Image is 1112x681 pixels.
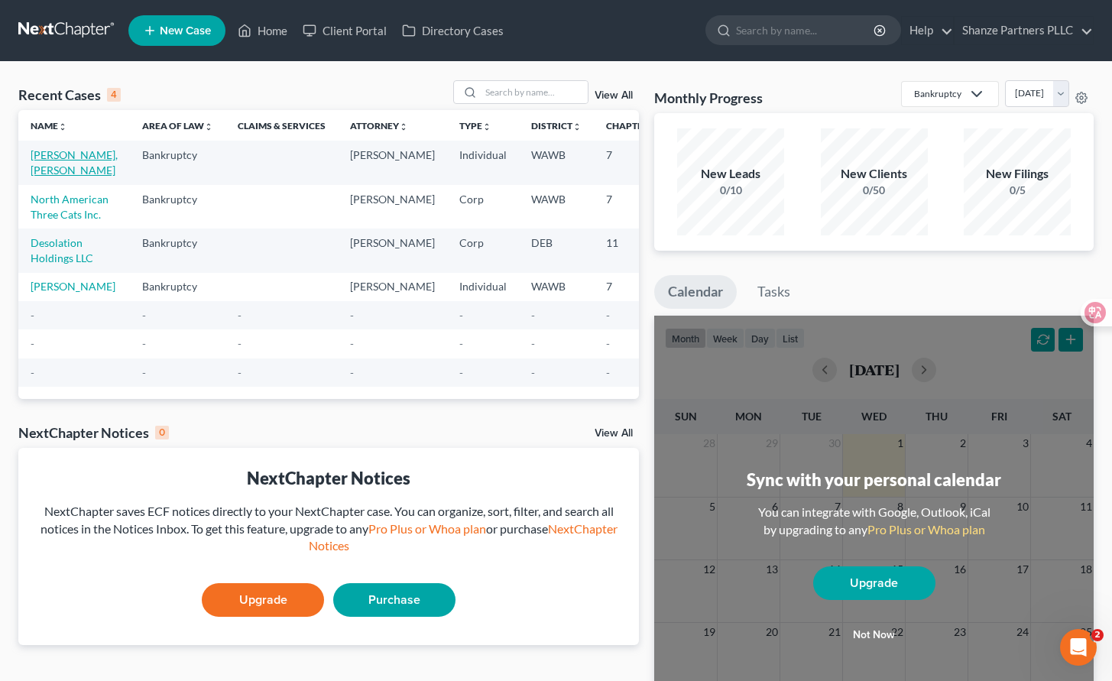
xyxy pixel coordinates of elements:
span: - [606,309,610,322]
a: View All [595,90,633,101]
div: 0 [155,426,169,439]
a: Client Portal [295,17,394,44]
span: - [459,337,463,350]
td: WAWB [519,141,594,184]
input: Search by name... [736,16,876,44]
div: New Filings [964,165,1071,183]
span: - [606,337,610,350]
a: Home [230,17,295,44]
a: Chapterunfold_more [606,120,658,131]
a: Districtunfold_more [531,120,582,131]
td: Bankruptcy [130,273,225,301]
span: - [142,337,146,350]
iframe: Intercom live chat [1060,629,1097,666]
span: - [31,366,34,379]
a: Calendar [654,275,737,309]
div: 4 [107,88,121,102]
td: 7 [594,185,670,229]
a: Upgrade [202,583,324,617]
a: [PERSON_NAME] [31,280,115,293]
span: - [531,366,535,379]
div: 0/10 [677,183,784,198]
span: - [606,366,610,379]
span: New Case [160,25,211,37]
a: [PERSON_NAME], [PERSON_NAME] [31,148,118,177]
td: [PERSON_NAME] [338,185,447,229]
td: DEB [519,229,594,272]
a: Upgrade [813,566,935,600]
td: 11 [594,229,670,272]
a: Nameunfold_more [31,120,67,131]
i: unfold_more [58,122,67,131]
span: 2 [1091,629,1104,641]
div: You can integrate with Google, Outlook, iCal by upgrading to any [752,504,997,539]
div: New Leads [677,165,784,183]
a: Directory Cases [394,17,511,44]
td: Individual [447,141,519,184]
div: 0/5 [964,183,1071,198]
button: Not now [813,620,935,650]
a: Tasks [744,275,804,309]
i: unfold_more [572,122,582,131]
td: Bankruptcy [130,229,225,272]
div: New Clients [821,165,928,183]
h3: Monthly Progress [654,89,763,107]
span: - [238,309,242,322]
td: 7 [594,273,670,301]
td: 7 [594,141,670,184]
span: - [459,309,463,322]
span: - [350,337,354,350]
td: Individual [447,273,519,301]
a: Typeunfold_more [459,120,491,131]
a: Attorneyunfold_more [350,120,408,131]
span: - [238,337,242,350]
div: Sync with your personal calendar [747,468,1001,491]
span: - [31,309,34,322]
a: Purchase [333,583,455,617]
div: Bankruptcy [914,87,961,100]
span: - [142,309,146,322]
span: - [31,337,34,350]
a: Desolation Holdings LLC [31,236,93,264]
td: WAWB [519,185,594,229]
a: View All [595,428,633,439]
a: Pro Plus or Whoa plan [368,521,486,536]
a: Shanze Partners PLLC [955,17,1093,44]
span: - [350,366,354,379]
td: [PERSON_NAME] [338,141,447,184]
span: - [531,337,535,350]
td: [PERSON_NAME] [338,273,447,301]
a: Pro Plus or Whoa plan [867,522,985,537]
span: - [459,366,463,379]
i: unfold_more [482,122,491,131]
div: NextChapter saves ECF notices directly to your NextChapter case. You can organize, sort, filter, ... [31,503,627,556]
i: unfold_more [204,122,213,131]
td: WAWB [519,273,594,301]
a: NextChapter Notices [309,521,618,553]
div: NextChapter Notices [31,466,627,490]
span: - [142,366,146,379]
i: unfold_more [399,122,408,131]
td: Corp [447,185,519,229]
a: Area of Lawunfold_more [142,120,213,131]
span: - [531,309,535,322]
td: [PERSON_NAME] [338,229,447,272]
input: Search by name... [481,81,588,103]
th: Claims & Services [225,110,338,141]
div: 0/50 [821,183,928,198]
a: Help [902,17,953,44]
span: - [238,366,242,379]
a: North American Three Cats Inc. [31,193,109,221]
td: Bankruptcy [130,185,225,229]
div: Recent Cases [18,86,121,104]
div: NextChapter Notices [18,423,169,442]
td: Corp [447,229,519,272]
td: Bankruptcy [130,141,225,184]
span: - [350,309,354,322]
